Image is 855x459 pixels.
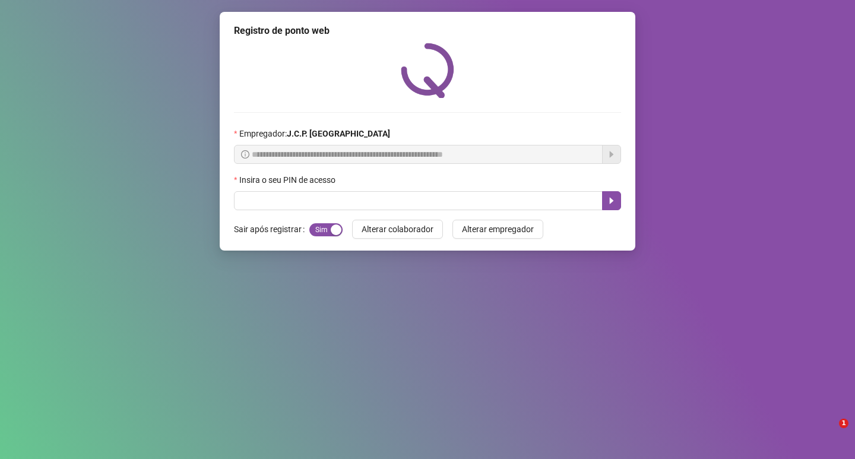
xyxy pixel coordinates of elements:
[234,24,621,38] div: Registro de ponto web
[239,127,390,140] span: Empregador :
[287,129,390,138] strong: J.C.P. [GEOGRAPHIC_DATA]
[462,223,534,236] span: Alterar empregador
[839,419,848,428] span: 1
[607,196,616,205] span: caret-right
[815,419,843,447] iframe: Intercom live chat
[241,150,249,159] span: info-circle
[352,220,443,239] button: Alterar colaborador
[452,220,543,239] button: Alterar empregador
[362,223,433,236] span: Alterar colaborador
[401,43,454,98] img: QRPoint
[234,220,309,239] label: Sair após registrar
[234,173,343,186] label: Insira o seu PIN de acesso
